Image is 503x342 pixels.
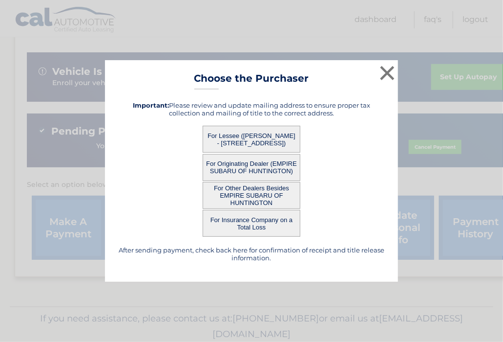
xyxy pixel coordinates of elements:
[203,182,300,209] button: For Other Dealers Besides EMPIRE SUBARU OF HUNTINGTON
[377,63,397,83] button: ×
[203,210,300,237] button: For Insurance Company on a Total Loss
[194,72,309,90] h3: Choose the Purchaser
[203,126,300,153] button: For Lessee ([PERSON_NAME] - [STREET_ADDRESS])
[117,101,386,117] h5: Please review and update mailing address to ensure proper tax collection and mailing of title to ...
[117,246,386,262] h5: After sending payment, check back here for confirmation of receipt and title release information.
[133,101,169,109] strong: Important:
[203,154,300,181] button: For Originating Dealer (EMPIRE SUBARU OF HUNTINGTON)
